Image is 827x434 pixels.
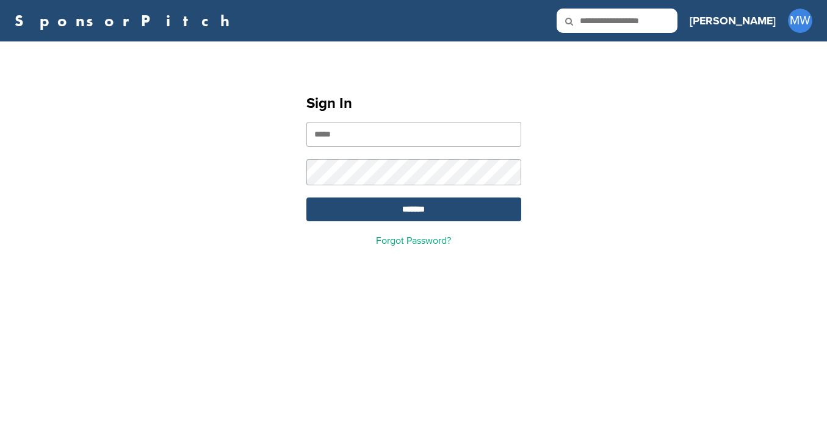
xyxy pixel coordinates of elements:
h1: Sign In [306,93,521,115]
h3: [PERSON_NAME] [690,12,776,29]
a: Forgot Password? [376,235,451,247]
span: MW [788,9,812,33]
a: SponsorPitch [15,13,237,29]
a: [PERSON_NAME] [690,7,776,34]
